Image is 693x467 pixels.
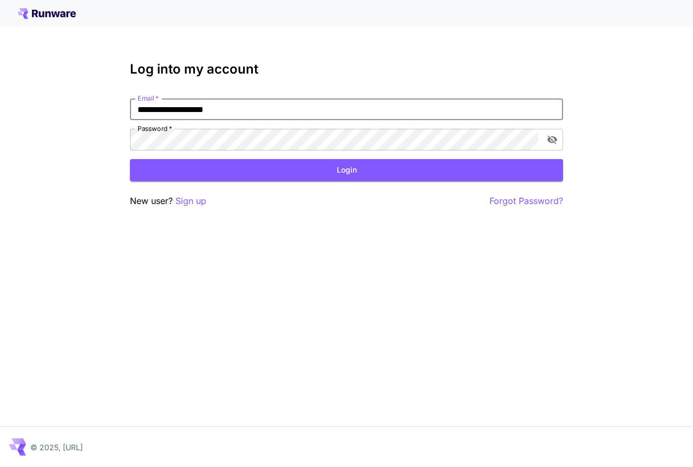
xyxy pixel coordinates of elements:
[489,194,563,208] button: Forgot Password?
[175,194,206,208] button: Sign up
[130,194,206,208] p: New user?
[30,442,83,453] p: © 2025, [URL]
[138,124,172,133] label: Password
[130,159,563,181] button: Login
[130,62,563,77] h3: Log into my account
[138,94,159,103] label: Email
[542,130,562,149] button: toggle password visibility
